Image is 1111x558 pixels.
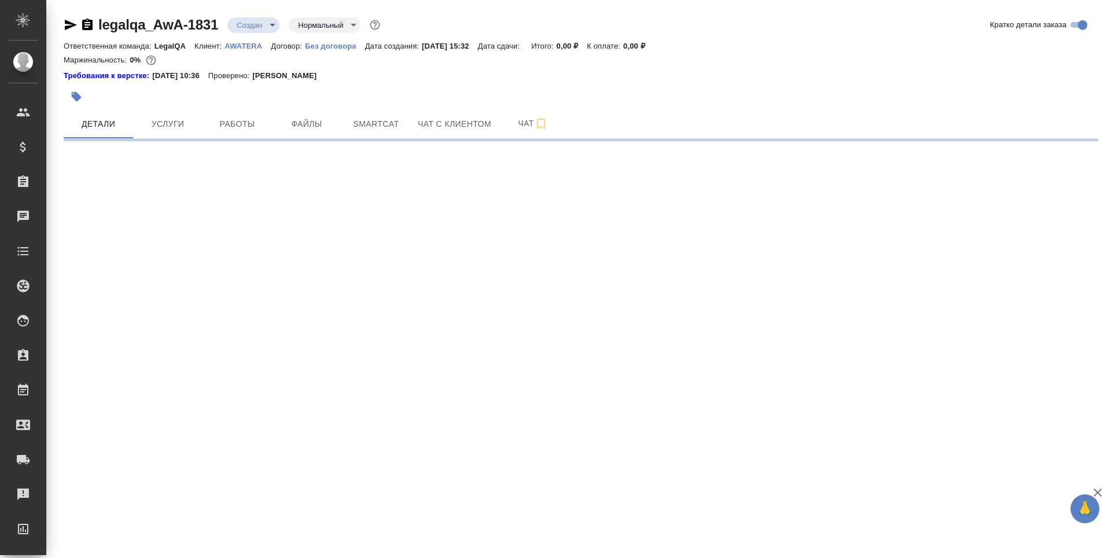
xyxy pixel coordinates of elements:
svg: Подписаться [534,117,548,131]
div: Создан [227,17,279,33]
span: Файлы [279,117,334,131]
p: 0% [130,56,144,64]
span: Услуги [140,117,196,131]
p: Ответственная команда: [64,42,154,50]
p: Проверено: [208,70,253,82]
p: Договор: [271,42,305,50]
button: 0.00 RUB; [144,53,159,68]
a: Требования к верстке: [64,70,152,82]
span: Работы [209,117,265,131]
button: Скопировать ссылку для ЯМессенджера [64,18,78,32]
p: AWATERA [225,42,271,50]
button: Нормальный [295,20,347,30]
p: 0,00 ₽ [623,42,654,50]
p: 0,00 ₽ [557,42,587,50]
span: Детали [71,117,126,131]
button: Создан [233,20,266,30]
p: Клиент: [194,42,225,50]
p: Итого: [531,42,556,50]
a: AWATERA [225,41,271,50]
span: Smartcat [348,117,404,131]
p: Без договора [305,42,365,50]
p: LegalQA [154,42,194,50]
p: Дата сдачи: [478,42,523,50]
span: Чат [505,116,561,131]
span: Чат с клиентом [418,117,491,131]
p: Маржинальность: [64,56,130,64]
a: legalqa_AwA-1831 [98,17,218,32]
p: [DATE] 15:32 [422,42,478,50]
div: Создан [289,17,360,33]
button: Добавить тэг [64,84,89,109]
p: Дата создания: [365,42,422,50]
div: Нажми, чтобы открыть папку с инструкцией [64,70,152,82]
button: 🙏 [1070,494,1099,523]
p: [PERSON_NAME] [252,70,325,82]
span: Кратко детали заказа [990,19,1066,31]
p: [DATE] 10:36 [152,70,208,82]
a: Без договора [305,41,365,50]
button: Доп статусы указывают на важность/срочность заказа [367,17,382,32]
p: К оплате: [587,42,623,50]
button: Скопировать ссылку [80,18,94,32]
span: 🙏 [1075,497,1095,521]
